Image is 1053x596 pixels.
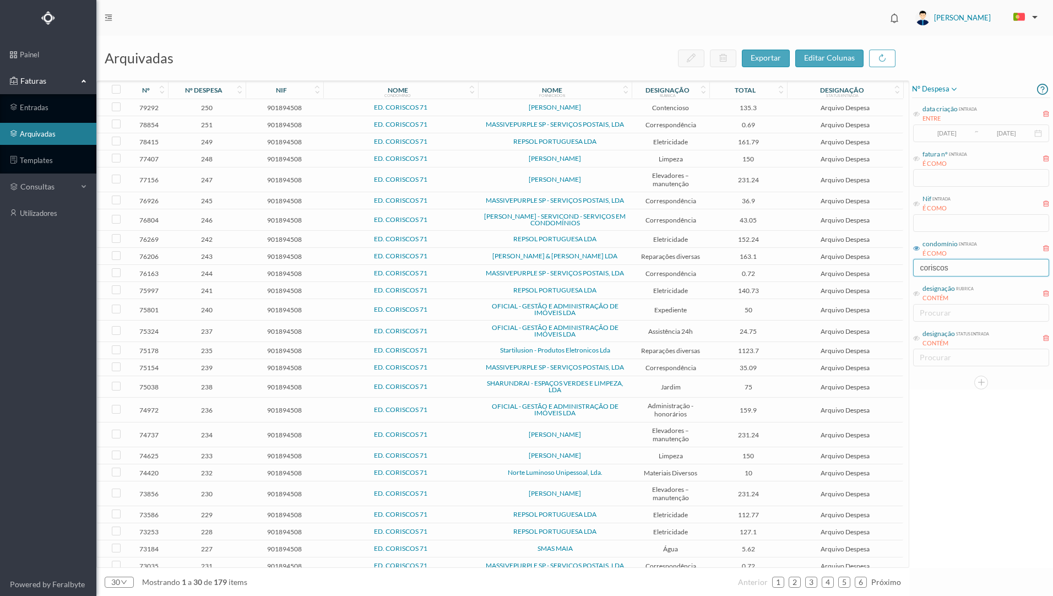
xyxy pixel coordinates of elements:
span: 140.73 [712,286,784,295]
a: REPSOL PORTUGUESA LDA [513,527,596,535]
div: nº [142,86,150,94]
span: 901894508 [248,286,321,295]
a: ED. CORISCOS 71 [374,544,427,552]
span: 901894508 [248,121,321,129]
span: 227 [171,545,243,553]
a: 4 [822,574,833,590]
span: 901894508 [248,562,321,570]
span: Contencioso [634,104,707,112]
span: 135.3 [712,104,784,112]
a: MASSIVEPURPLE SP - SERVIÇOS POSTAIS, LDA [486,363,624,371]
span: 78415 [132,138,165,146]
span: 78854 [132,121,165,129]
span: 901894508 [248,452,321,460]
span: Eletricidade [634,286,707,295]
a: MASSIVEPURPLE SP - SERVIÇOS POSTAIS, LDA [486,269,624,277]
a: ED. CORISCOS 71 [374,327,427,335]
img: Logo [41,11,55,25]
a: [PERSON_NAME] [529,103,581,111]
div: É COMO [922,204,951,213]
i: icon: down [120,579,127,586]
span: 901894508 [248,138,321,146]
span: Arquivo Despesa [790,286,900,295]
div: nome [542,86,562,94]
span: 50 [712,306,784,314]
span: 74972 [132,406,165,414]
span: Arquivo Despesa [790,545,900,553]
button: exportar [742,50,790,67]
a: ED. CORISCOS 71 [374,468,427,476]
span: 79292 [132,104,165,112]
span: 76804 [132,216,165,224]
a: [PERSON_NAME] [529,175,581,183]
span: Faturas [18,75,78,86]
span: 1123.7 [712,346,784,355]
div: entrada [931,194,951,202]
i: icon: question-circle-o [1037,80,1048,97]
span: Arquivo Despesa [790,252,900,261]
li: 3 [805,577,817,588]
span: 901894508 [248,490,321,498]
a: ED. CORISCOS 71 [374,120,427,128]
span: 901894508 [248,383,321,391]
a: ED. CORISCOS 71 [374,527,427,535]
a: REPSOL PORTUGUESA LDA [513,235,596,243]
span: 24.75 [712,327,784,335]
span: 231.24 [712,431,784,439]
a: [PERSON_NAME] & [PERSON_NAME] LDA [492,252,617,260]
span: Arquivo Despesa [790,176,900,184]
span: 901894508 [248,431,321,439]
span: 73586 [132,511,165,519]
span: 240 [171,306,243,314]
span: 0.69 [712,121,784,129]
a: SHARUNDRAI - ESPAÇOS VERDES E LIMPEZA, LDA [487,379,623,394]
span: 245 [171,197,243,205]
span: 75801 [132,306,165,314]
span: Eletricidade [634,235,707,243]
span: mostrando [142,577,180,587]
a: ED. CORISCOS 71 [374,346,427,354]
a: ED. CORISCOS 71 [374,215,427,224]
span: 239 [171,364,243,372]
a: MASSIVEPURPLE SP - SERVIÇOS POSTAIS, LDA [486,196,624,204]
span: 233 [171,452,243,460]
span: 237 [171,327,243,335]
div: designação [922,329,955,339]
div: É COMO [922,249,977,258]
span: próximo [871,577,901,587]
span: 243 [171,252,243,261]
li: 4 [822,577,834,588]
span: consultas [20,181,75,192]
a: ED. CORISCOS 71 [374,269,427,277]
span: Reparações diversas [634,346,707,355]
li: 1 [772,577,784,588]
span: Arquivo Despesa [790,216,900,224]
a: 3 [806,574,817,590]
span: 1 [180,577,188,587]
a: ED. CORISCOS 71 [374,305,427,313]
span: 76163 [132,269,165,278]
div: nif [276,86,287,94]
span: 901894508 [248,528,321,536]
div: fornecedor [539,93,565,97]
span: 179 [212,577,229,587]
button: editar colunas [795,50,864,67]
span: 74737 [132,431,165,439]
span: 150 [712,155,784,163]
div: fatura nº [922,149,948,159]
a: ED. CORISCOS 71 [374,175,427,183]
span: 73253 [132,528,165,536]
span: 247 [171,176,243,184]
a: [PERSON_NAME] [529,451,581,459]
span: 901894508 [248,306,321,314]
span: 75 [712,383,784,391]
a: OFICIAL - GESTÃO E ADMINISTRAÇÃO DE IMÓVEIS LDA [492,323,618,338]
span: 246 [171,216,243,224]
span: Correspondência [634,197,707,205]
span: Expediente [634,306,707,314]
a: ED. CORISCOS 71 [374,382,427,391]
span: Arquivo Despesa [790,452,900,460]
span: 231.24 [712,176,784,184]
a: REPSOL PORTUGUESA LDA [513,286,596,294]
span: Elevadores – manutenção [634,485,707,502]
